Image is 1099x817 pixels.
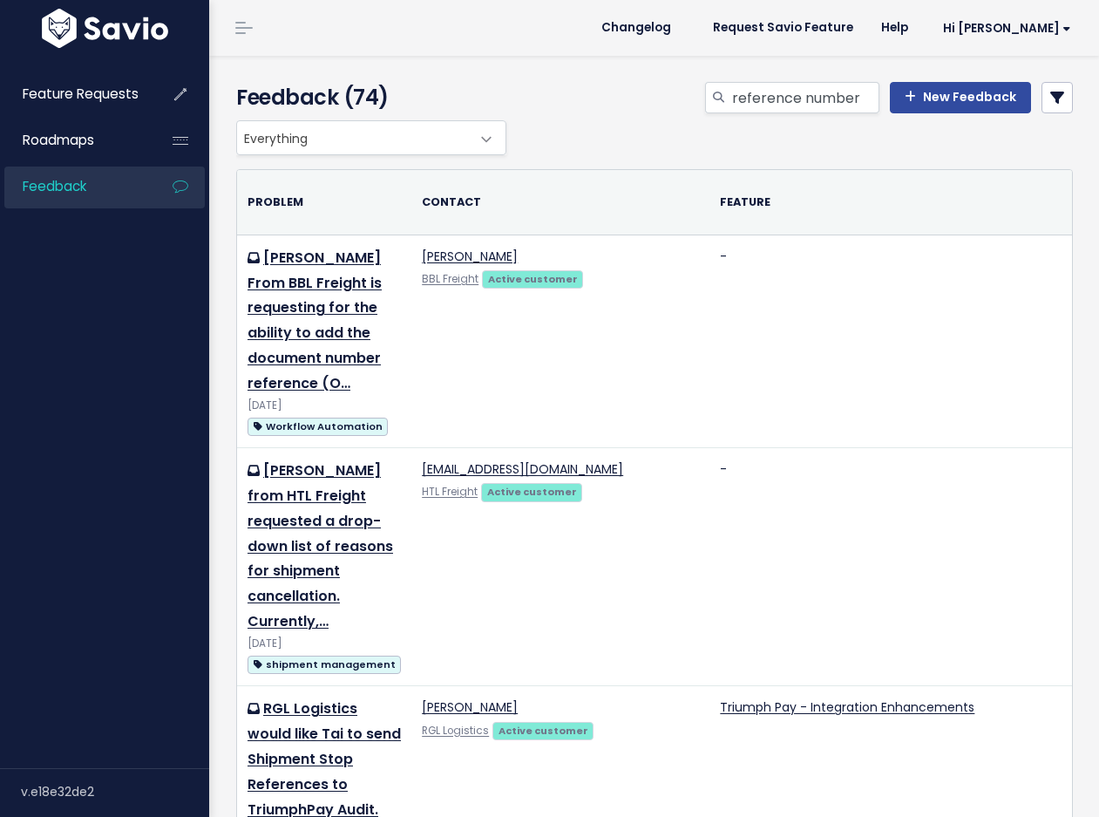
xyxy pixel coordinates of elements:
[499,724,588,738] strong: Active customer
[488,272,578,286] strong: Active customer
[21,769,209,814] div: v.e18e32de2
[601,22,671,34] span: Changelog
[422,248,518,265] a: [PERSON_NAME]
[248,656,401,674] span: shipment management
[248,635,401,653] div: [DATE]
[411,170,709,235] th: Contact
[23,85,139,103] span: Feature Requests
[422,272,478,286] a: BBL Freight
[487,485,577,499] strong: Active customer
[23,177,86,195] span: Feedback
[943,22,1071,35] span: Hi [PERSON_NAME]
[248,418,388,436] span: Workflow Automation
[720,698,974,716] a: Triumph Pay - Integration Enhancements
[37,9,173,48] img: logo-white.9d6f32f41409.svg
[236,120,506,155] span: Everything
[236,82,498,113] h4: Feedback (74)
[237,121,471,154] span: Everything
[699,15,867,41] a: Request Savio Feature
[248,653,401,675] a: shipment management
[867,15,922,41] a: Help
[481,482,582,500] a: Active customer
[890,82,1031,113] a: New Feedback
[422,698,518,716] a: [PERSON_NAME]
[248,415,388,437] a: Workflow Automation
[4,74,145,114] a: Feature Requests
[4,120,145,160] a: Roadmaps
[248,248,382,393] a: [PERSON_NAME] From BBL Freight is requesting for the ability to add the document number reference...
[922,15,1085,42] a: Hi [PERSON_NAME]
[422,724,489,738] a: RGL Logistics
[492,721,594,739] a: Active customer
[248,397,401,415] div: [DATE]
[730,82,879,113] input: Search feedback...
[248,460,393,631] a: [PERSON_NAME] from HTL Freight requested a drop-down list of reasons for shipment cancellation. C...
[4,167,145,207] a: Feedback
[237,170,411,235] th: Problem
[422,460,623,478] a: [EMAIL_ADDRESS][DOMAIN_NAME]
[482,269,583,287] a: Active customer
[23,131,94,149] span: Roadmaps
[422,485,478,499] a: HTL Freight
